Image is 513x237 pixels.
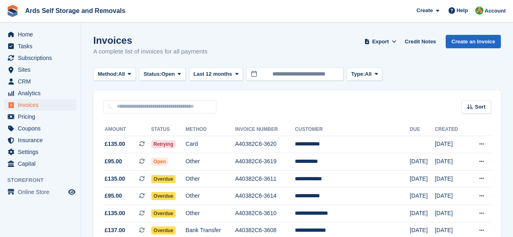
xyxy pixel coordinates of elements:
[475,6,483,15] img: Ethan McFerran
[4,99,77,111] a: menu
[18,111,67,122] span: Pricing
[18,123,67,134] span: Coupons
[18,52,67,64] span: Subscriptions
[410,170,435,188] td: [DATE]
[151,175,176,183] span: Overdue
[446,35,501,48] a: Create an Invoice
[410,123,435,136] th: Due
[475,103,485,111] span: Sort
[235,153,295,171] td: A40382C6-3619
[435,205,467,222] td: [DATE]
[105,226,125,235] span: £137.00
[151,140,176,148] span: Retrying
[186,205,235,222] td: Other
[4,64,77,75] a: menu
[105,209,125,218] span: £135.00
[4,29,77,40] a: menu
[161,70,175,78] span: Open
[151,158,169,166] span: Open
[151,192,176,200] span: Overdue
[401,35,439,48] a: Credit Notes
[189,68,243,81] button: Last 12 months
[4,158,77,169] a: menu
[4,88,77,99] a: menu
[103,123,151,136] th: Amount
[4,41,77,52] a: menu
[18,135,67,146] span: Insurance
[4,76,77,87] a: menu
[4,135,77,146] a: menu
[105,140,125,148] span: £135.00
[18,88,67,99] span: Analytics
[7,176,81,184] span: Storefront
[4,111,77,122] a: menu
[186,136,235,153] td: Card
[186,188,235,205] td: Other
[372,38,389,46] span: Export
[18,158,67,169] span: Capital
[295,123,410,136] th: Customer
[410,205,435,222] td: [DATE]
[235,136,295,153] td: A40382C6-3620
[105,157,122,166] span: £95.00
[4,123,77,134] a: menu
[98,70,118,78] span: Method:
[193,70,232,78] span: Last 12 months
[235,170,295,188] td: A40382C6-3611
[186,170,235,188] td: Other
[435,170,467,188] td: [DATE]
[235,188,295,205] td: A40382C6-3614
[93,68,136,81] button: Method: All
[6,5,19,17] img: stora-icon-8386f47178a22dfd0bd8f6a31ec36ba5ce8667c1dd55bd0f319d3a0aa187defe.svg
[410,188,435,205] td: [DATE]
[186,123,235,136] th: Method
[18,76,67,87] span: CRM
[416,6,433,15] span: Create
[351,70,365,78] span: Type:
[235,123,295,136] th: Invoice Number
[435,136,467,153] td: [DATE]
[363,35,398,48] button: Export
[435,188,467,205] td: [DATE]
[139,68,186,81] button: Status: Open
[151,209,176,218] span: Overdue
[4,52,77,64] a: menu
[235,205,295,222] td: A40382C6-3610
[118,70,125,78] span: All
[410,153,435,171] td: [DATE]
[365,70,372,78] span: All
[457,6,468,15] span: Help
[186,153,235,171] td: Other
[18,41,67,52] span: Tasks
[18,99,67,111] span: Invoices
[144,70,161,78] span: Status:
[435,153,467,171] td: [DATE]
[22,4,129,17] a: Ards Self Storage and Removals
[4,146,77,158] a: menu
[485,7,506,15] span: Account
[18,29,67,40] span: Home
[93,47,208,56] p: A complete list of invoices for all payments
[67,187,77,197] a: Preview store
[105,175,125,183] span: £135.00
[4,186,77,198] a: menu
[435,123,467,136] th: Created
[105,192,122,200] span: £95.00
[151,226,176,235] span: Overdue
[18,146,67,158] span: Settings
[347,68,382,81] button: Type: All
[18,64,67,75] span: Sites
[93,35,208,46] h1: Invoices
[18,186,67,198] span: Online Store
[151,123,186,136] th: Status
